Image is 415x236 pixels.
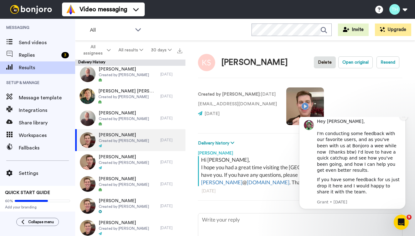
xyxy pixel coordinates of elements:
span: Add your branding [5,205,70,210]
div: [DATE] [160,138,182,143]
a: [PERSON_NAME]Created by [PERSON_NAME][DATE] [75,63,185,85]
div: [PERSON_NAME] [198,147,402,156]
span: Created by [PERSON_NAME] [99,138,149,143]
span: 60% [5,198,13,203]
div: [PERSON_NAME] [221,58,288,67]
img: Image of Kirk Sanders [198,54,215,71]
button: Collapse menu [16,218,59,226]
img: 03f33409-12ec-452f-8a95-bac75597f66b-thumb.jpg [80,110,96,126]
img: bj-logo-header-white.svg [8,5,54,14]
span: Video messaging [80,5,127,14]
div: [DATE] [160,160,182,165]
div: [DATE] [160,225,182,230]
div: [DATE] [160,203,182,208]
div: Hey [PERSON_NAME], I'm conducting some feedback with our favorite users, and as you've been with ... [27,2,111,57]
span: [PERSON_NAME] [99,198,149,204]
strong: Created by [PERSON_NAME] [198,92,260,97]
p: [EMAIL_ADDRESS][DOMAIN_NAME] [198,101,277,108]
a: [PERSON_NAME] [PERSON_NAME]Created by [PERSON_NAME][DATE] [75,85,185,107]
span: All assignees [80,44,106,56]
button: Resend [376,56,399,68]
span: [PERSON_NAME] [99,220,149,226]
span: QUICK START GUIDE [5,191,50,195]
img: export.svg [177,48,182,53]
a: [PERSON_NAME]Created by [PERSON_NAME][DATE] [75,129,185,151]
span: [PERSON_NAME] [99,66,149,72]
div: [DATE] [160,94,182,99]
span: Fallbacks [19,144,75,152]
div: Hi [PERSON_NAME], I hope you had a great time visiting the [GEOGRAPHIC_DATA]. We were so privileg... [201,156,401,186]
span: [DATE] [205,112,220,116]
img: 3776e1b4-e63d-4183-b82b-3000c854ee21-thumb.jpg [80,220,96,236]
a: [PERSON_NAME]Created by [PERSON_NAME][DATE] [75,173,185,195]
span: Created by [PERSON_NAME] [99,116,149,121]
div: [DATE] [160,72,182,77]
div: [DATE] [202,188,399,194]
div: [DATE] [160,116,182,121]
button: Delivery history [198,140,236,147]
span: Created by [PERSON_NAME] [99,72,149,77]
button: Invite [338,24,369,36]
span: All [90,26,132,34]
span: Replies [19,51,59,59]
span: [PERSON_NAME] [99,132,149,138]
span: Send videos [19,39,75,46]
button: Open original [338,56,373,68]
span: Workspaces [19,132,75,139]
span: [PERSON_NAME] [99,176,149,182]
a: [PERSON_NAME]Created by [PERSON_NAME][DATE] [75,107,185,129]
a: [PERSON_NAME]Created by [PERSON_NAME][DATE] [75,151,185,173]
div: If you have some feedback for us just drop it here and I would happy to share it with the team. [27,60,111,78]
span: Created by [PERSON_NAME] [99,226,149,231]
button: 30 days [147,45,175,56]
a: [DOMAIN_NAME] [247,179,289,186]
div: [DATE] [160,181,182,186]
img: adb98082-0107-4f97-b983-7ac2a6b9f860-thumb.jpg [80,132,96,148]
span: Created by [PERSON_NAME] [99,204,149,209]
span: 9 [407,215,412,220]
a: [PERSON_NAME].[PERSON_NAME] [201,171,382,186]
iframe: Intercom live chat [394,215,409,230]
div: Delivery History [75,60,185,66]
p: : [DATE] [198,91,277,98]
p: Message from Grant, sent 1w ago [27,82,111,88]
button: All results [115,45,147,56]
span: Integrations [19,107,75,114]
img: 69afea92-478e-4713-8b9a-8d4088643e1a-thumb.jpg [80,66,96,82]
img: ac3279ff-33ff-4a3a-b1e2-cc8155f605a6-thumb.jpg [80,154,96,170]
span: Created by [PERSON_NAME] [99,182,149,187]
div: 3 [61,52,69,58]
span: Settings [19,170,75,177]
span: Created by [PERSON_NAME] [98,94,157,99]
button: Delete [314,56,336,68]
img: vm-color.svg [66,4,76,14]
span: Share library [19,119,75,127]
img: 660c34c4-89ec-4b02-b436-c221f211731f-thumb.jpg [80,198,96,214]
span: Results [19,64,75,71]
button: Upgrade [375,24,411,36]
div: Message content [27,2,111,81]
img: ae77e6c3-869b-4362-83fb-1b296a0ded97-thumb.jpg [80,176,96,192]
span: [PERSON_NAME] [99,154,149,160]
a: [PERSON_NAME]Created by [PERSON_NAME][DATE] [75,195,185,217]
iframe: Intercom notifications message [290,117,415,213]
button: All assignees [76,41,115,59]
button: Export all results that match these filters now. [175,45,184,55]
span: Collapse menu [28,219,54,224]
img: Profile image for Grant [14,3,24,13]
span: [PERSON_NAME] [99,110,149,116]
span: Message template [19,94,75,102]
img: 1750f88e-4702-42c5-bf46-1ce413652685-thumb.jpg [80,88,95,104]
span: Created by [PERSON_NAME] [99,160,149,165]
span: [PERSON_NAME] [PERSON_NAME] [98,88,157,94]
